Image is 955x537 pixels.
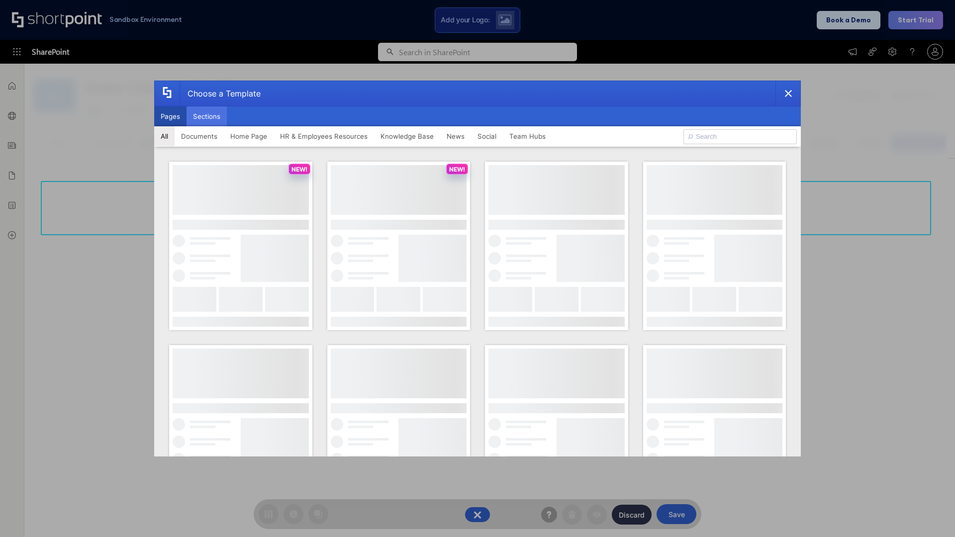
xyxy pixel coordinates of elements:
button: All [154,126,175,146]
p: NEW! [449,166,465,173]
button: Sections [187,106,227,126]
button: Social [471,126,503,146]
div: Choose a Template [180,81,261,106]
button: News [440,126,471,146]
iframe: Chat Widget [905,489,955,537]
button: Pages [154,106,187,126]
p: NEW! [291,166,307,173]
input: Search [683,129,797,144]
div: template selector [154,81,801,456]
button: Home Page [224,126,274,146]
button: Knowledge Base [374,126,440,146]
button: Documents [175,126,224,146]
button: Team Hubs [503,126,552,146]
button: HR & Employees Resources [274,126,374,146]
